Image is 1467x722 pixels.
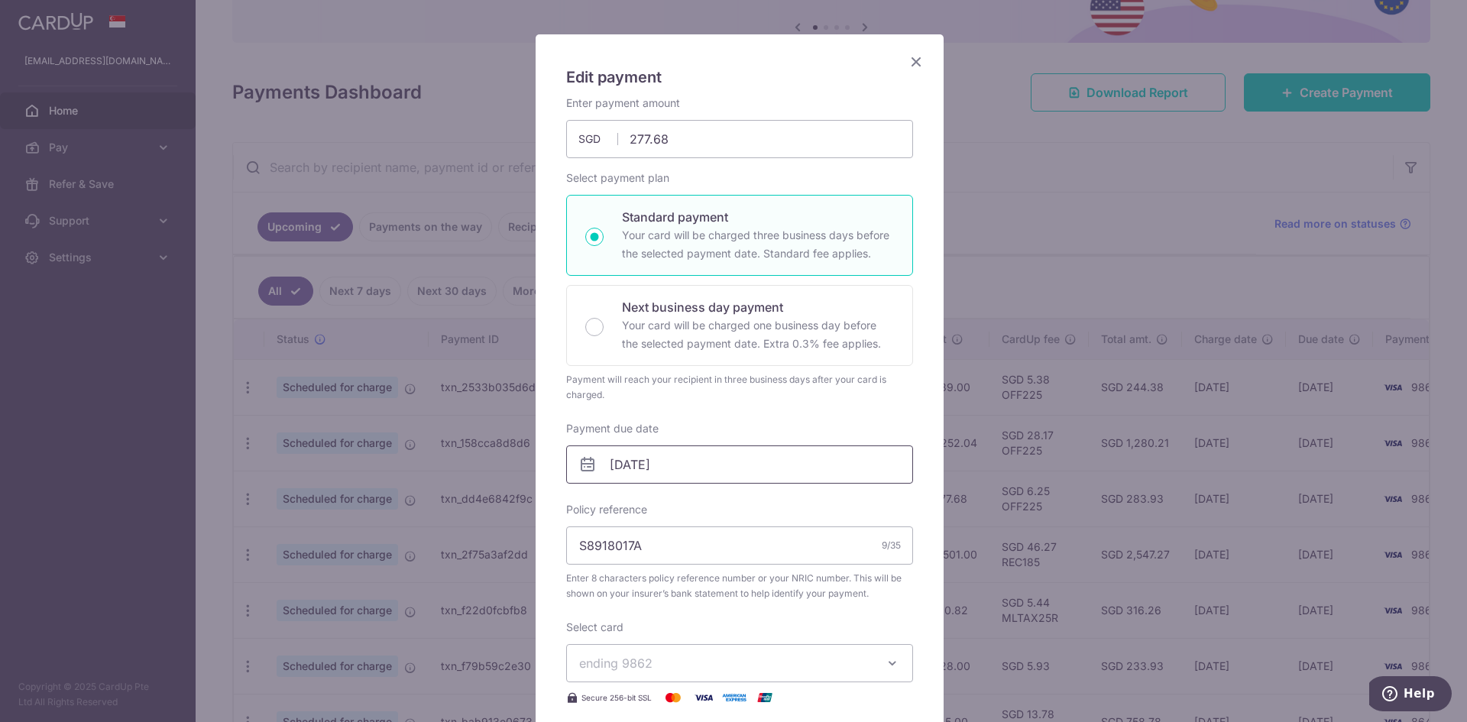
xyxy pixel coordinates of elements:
img: UnionPay [750,688,780,707]
button: Close [907,53,925,71]
img: Mastercard [658,688,688,707]
div: 9/35 [882,538,901,553]
img: Visa [688,688,719,707]
label: Select card [566,620,623,635]
iframe: Opens a widget where you can find more information [1369,676,1452,714]
p: Your card will be charged three business days before the selected payment date. Standard fee appl... [622,226,894,263]
label: Enter payment amount [566,96,680,111]
label: Payment due date [566,421,659,436]
div: Payment will reach your recipient in three business days after your card is charged. [566,372,913,403]
input: DD / MM / YYYY [566,445,913,484]
span: SGD [578,131,618,147]
input: 0.00 [566,120,913,158]
span: ending 9862 [579,656,653,671]
img: American Express [719,688,750,707]
p: Standard payment [622,208,894,226]
p: Next business day payment [622,298,894,316]
span: Enter 8 characters policy reference number or your NRIC number. This will be shown on your insure... [566,571,913,601]
label: Select payment plan [566,170,669,186]
h5: Edit payment [566,65,913,89]
span: Secure 256-bit SSL [581,691,652,704]
button: ending 9862 [566,644,913,682]
p: Your card will be charged one business day before the selected payment date. Extra 0.3% fee applies. [622,316,894,353]
label: Policy reference [566,502,647,517]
